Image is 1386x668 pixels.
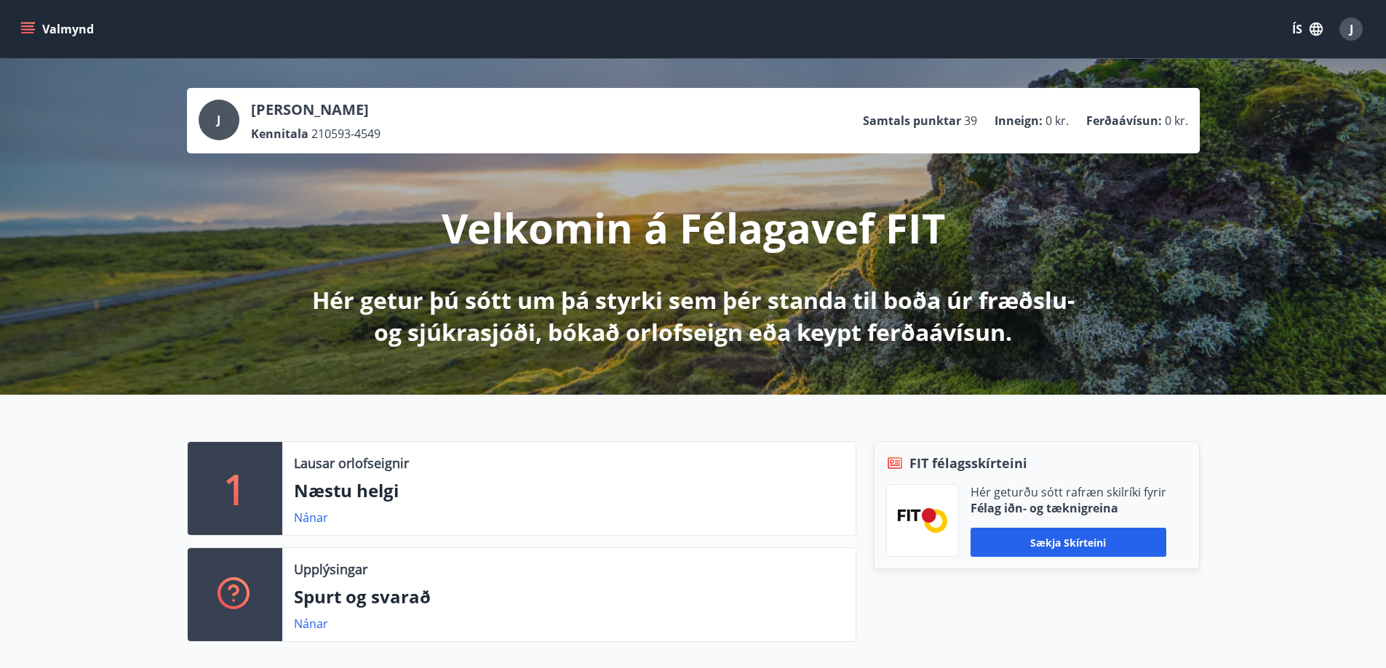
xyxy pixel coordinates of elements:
span: 0 kr. [1165,113,1188,129]
img: FPQVkF9lTnNbbaRSFyT17YYeljoOGk5m51IhT0bO.png [898,508,947,532]
p: Kennitala [251,126,308,142]
button: menu [17,16,100,42]
span: FIT félagsskírteini [909,454,1027,472]
p: Hér geturðu sótt rafræn skilríki fyrir [971,484,1166,500]
p: Næstu helgi [294,478,844,503]
p: [PERSON_NAME] [251,100,381,120]
span: J [217,112,220,128]
p: Hér getur þú sótt um þá styrki sem þér standa til boða úr fræðslu- og sjúkrasjóði, bókað orlofsei... [309,284,1078,348]
p: Samtals punktar [863,113,961,129]
p: Spurt og svarað [294,584,844,609]
p: Félag iðn- og tæknigreina [971,500,1166,516]
p: Lausar orlofseignir [294,454,409,472]
span: 210593-4549 [311,126,381,142]
span: 39 [964,113,977,129]
button: ÍS [1284,16,1331,42]
span: 0 kr. [1046,113,1069,129]
p: Upplýsingar [294,560,367,579]
p: Inneign : [995,113,1043,129]
a: Nánar [294,510,328,526]
a: Nánar [294,616,328,632]
p: 1 [223,461,247,516]
button: J [1334,12,1369,47]
span: J [1350,21,1353,37]
p: Velkomin á Félagavef FIT [442,200,945,255]
p: Ferðaávísun : [1086,113,1162,129]
button: Sækja skírteini [971,528,1166,557]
